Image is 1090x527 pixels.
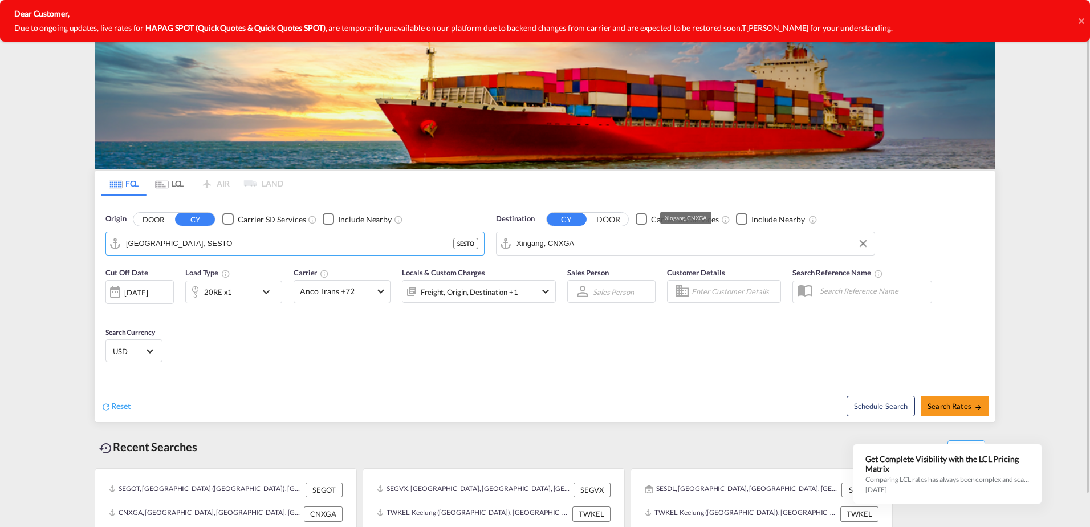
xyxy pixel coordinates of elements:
span: Search Reference Name [792,268,883,277]
span: Load Type [185,268,230,277]
div: icon-refreshReset [101,400,131,413]
div: Origin DOOR CY Checkbox No InkUnchecked: Search for CY (Container Yard) services for all selected... [95,196,995,422]
span: Sales Person [567,268,609,277]
button: DOOR [588,213,628,226]
input: Search Reference Name [814,282,932,299]
md-icon: icon-refresh [101,402,111,412]
md-icon: icon-backup-restore [99,441,113,455]
button: Note: By default Schedule search will only considerorigin ports, destination ports and cut off da... [847,396,915,416]
md-icon: Unchecked: Ignores neighbouring ports when fetching rates.Checked : Includes neighbouring ports w... [394,215,403,224]
span: Customer Details [667,268,725,277]
div: Carrier SD Services [651,214,719,225]
md-checkbox: Checkbox No Ink [323,213,392,225]
button: Search Ratesicon-arrow-right [921,396,989,416]
md-icon: icon-information-outline [221,269,230,278]
md-icon: The selected Trucker/Carrierwill be displayed in the rate results If the rates are from another f... [320,269,329,278]
div: Include Nearby [338,214,392,225]
div: SESDL, Sundsvall, Sweden, Northern Europe, Europe [645,483,839,497]
div: [DATE] [105,280,174,304]
md-icon: Your search will be saved by the below given name [874,269,883,278]
md-checkbox: Checkbox No Ink [736,213,805,225]
img: LCL+%26+FCL+BACKGROUND.png [95,37,995,169]
div: CNXGA, Xingang, China, Greater China & Far East Asia, Asia Pacific [109,506,301,521]
div: Recent Searches [95,434,202,460]
span: Origin [105,213,126,225]
span: Destination [496,213,535,225]
input: Search by Port [126,235,453,252]
div: Carrier SD Services [238,214,306,225]
md-checkbox: Checkbox No Ink [636,213,719,225]
md-icon: icon-chevron-down [539,285,552,298]
button: CY [175,213,215,226]
md-icon: Unchecked: Search for CY (Container Yard) services for all selected carriers.Checked : Search for... [721,215,730,224]
div: SESDL [841,483,878,497]
div: SEGOT, Gothenburg (Goteborg), Sweden, Northern Europe, Europe [109,483,303,497]
div: TWKEL [572,506,611,521]
md-checkbox: Checkbox No Ink [222,213,306,225]
md-input-container: Xingang, CNXGA [497,232,875,255]
md-icon: icon-arrow-right [974,403,982,411]
span: USD [113,346,145,356]
div: Freight Origin Destination Factory Stuffingicon-chevron-down [402,280,556,303]
span: Cut Off Date [105,268,148,277]
md-select: Sales Person [592,283,635,300]
div: 20RE x1icon-chevron-down [185,281,282,303]
md-datepicker: Select [105,303,114,318]
md-icon: Unchecked: Search for CY (Container Yard) services for all selected carriers.Checked : Search for... [308,215,317,224]
button: Clear Input [855,235,872,252]
span: Anco Trans +72 [300,286,374,297]
span: Reset [111,401,131,411]
div: SESTO [453,238,478,249]
div: Freight Origin Destination Factory Stuffing [421,284,518,300]
md-select: Select Currency: $ USDUnited States Dollar [112,343,156,359]
div: CNXGA [304,506,343,521]
div: Include Nearby [751,214,805,225]
md-icon: Unchecked: Ignores neighbouring ports when fetching rates.Checked : Includes neighbouring ports w... [808,215,817,224]
div: [DATE] [124,287,148,298]
div: 20RE x1 [204,284,232,300]
div: TWKEL, Keelung (Chilung), Taiwan, Province of China, Greater China & Far East Asia, Asia Pacific [377,506,570,521]
div: TWKEL, Keelung (Chilung), Taiwan, Province of China, Greater China & Far East Asia, Asia Pacific [645,506,837,521]
div: TWKEL [840,506,878,521]
md-input-container: Stockholm, SESTO [106,232,484,255]
md-pagination-wrapper: Use the left and right arrow keys to navigate between tabs [101,171,283,196]
button: CY [547,213,587,226]
button: DOOR [133,213,173,226]
div: Xingang, CNXGA [665,212,707,224]
input: Enter Customer Details [692,283,777,300]
span: Search Rates [928,402,982,411]
div: SEGVX, Gavle, Sweden, Northern Europe, Europe [377,483,571,497]
span: Search Currency [105,328,155,337]
input: Search by Port [516,235,869,252]
span: Locals & Custom Charges [402,268,485,277]
md-icon: icon-chevron-down [259,285,279,299]
md-tab-item: LCL [147,171,192,196]
md-tab-item: FCL [101,171,147,196]
div: SEGOT [306,483,343,497]
div: SEGVX [574,483,611,497]
span: Carrier [294,268,329,277]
